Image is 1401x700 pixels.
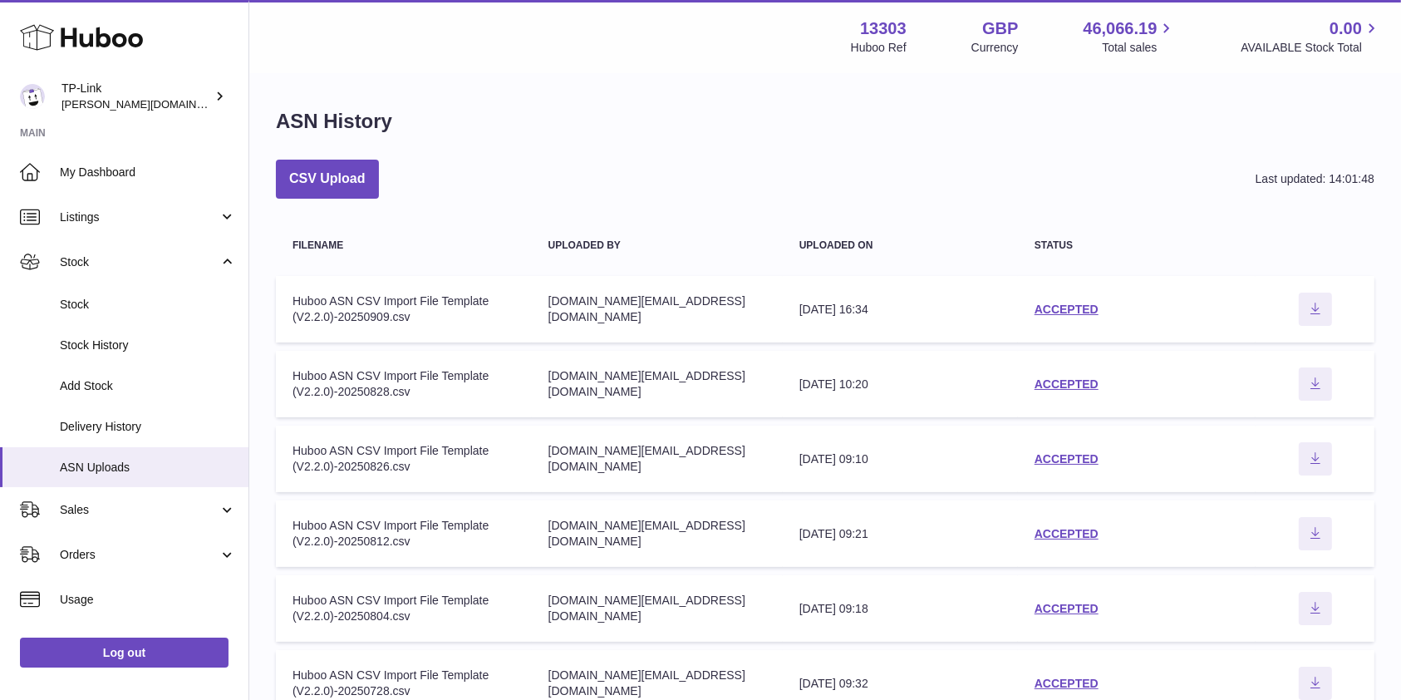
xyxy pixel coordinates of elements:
button: Download ASN file [1299,442,1332,476]
h1: ASN History [276,108,392,135]
div: TP-Link [61,81,211,112]
button: Download ASN file [1299,667,1332,700]
a: Log out [20,638,229,668]
span: Stock [60,254,219,270]
div: Huboo ASN CSV Import File Template (V2.2.0)-20250828.csv [292,368,515,400]
div: [DOMAIN_NAME][EMAIL_ADDRESS][DOMAIN_NAME] [548,593,766,624]
button: Download ASN file [1299,592,1332,625]
div: [DATE] 09:18 [799,601,1001,617]
div: [DATE] 09:32 [799,676,1001,692]
div: Huboo ASN CSV Import File Template (V2.2.0)-20250812.csv [292,518,515,550]
div: Huboo Ref [851,40,907,56]
a: ACCEPTED [1035,377,1099,391]
span: Delivery History [60,419,236,435]
span: Usage [60,592,236,608]
strong: 13303 [860,17,907,40]
button: Download ASN file [1299,367,1332,401]
div: Huboo ASN CSV Import File Template (V2.2.0)-20250728.csv [292,668,515,699]
span: Sales [60,502,219,518]
th: actions [1256,224,1374,268]
div: Last updated: 14:01:48 [1256,171,1374,187]
div: [DOMAIN_NAME][EMAIL_ADDRESS][DOMAIN_NAME] [548,668,766,699]
div: Huboo ASN CSV Import File Template (V2.2.0)-20250909.csv [292,293,515,325]
button: CSV Upload [276,160,379,199]
div: [DOMAIN_NAME][EMAIL_ADDRESS][DOMAIN_NAME] [548,293,766,325]
span: Add Stock [60,378,236,394]
span: Total sales [1102,40,1176,56]
span: ASN Uploads [60,460,236,476]
span: My Dashboard [60,165,236,180]
div: Huboo ASN CSV Import File Template (V2.2.0)-20250826.csv [292,443,515,475]
th: Uploaded by [532,224,783,268]
a: ACCEPTED [1035,303,1099,316]
span: Stock [60,297,236,313]
div: [DATE] 10:20 [799,377,1001,392]
span: 0.00 [1330,17,1362,40]
a: ACCEPTED [1035,527,1099,540]
a: 0.00 AVAILABLE Stock Total [1241,17,1381,56]
div: [DATE] 09:21 [799,526,1001,542]
div: [DATE] 16:34 [799,302,1001,318]
th: Status [1018,224,1256,268]
a: ACCEPTED [1035,602,1099,615]
div: [DOMAIN_NAME][EMAIL_ADDRESS][DOMAIN_NAME] [548,443,766,475]
span: Orders [60,547,219,563]
a: ACCEPTED [1035,452,1099,466]
th: Filename [276,224,532,268]
div: [DATE] 09:10 [799,451,1001,467]
span: [PERSON_NAME][DOMAIN_NAME][EMAIL_ADDRESS][DOMAIN_NAME] [61,97,420,111]
div: [DOMAIN_NAME][EMAIL_ADDRESS][DOMAIN_NAME] [548,518,766,550]
img: susie.li@tp-link.com [20,84,45,109]
div: [DOMAIN_NAME][EMAIL_ADDRESS][DOMAIN_NAME] [548,368,766,400]
span: AVAILABLE Stock Total [1241,40,1381,56]
a: ACCEPTED [1035,677,1099,690]
span: 46,066.19 [1083,17,1157,40]
button: Download ASN file [1299,293,1332,326]
strong: GBP [982,17,1018,40]
span: Listings [60,210,219,225]
th: Uploaded on [783,224,1018,268]
div: Huboo ASN CSV Import File Template (V2.2.0)-20250804.csv [292,593,515,624]
button: Download ASN file [1299,517,1332,550]
div: Currency [971,40,1019,56]
a: 46,066.19 Total sales [1083,17,1176,56]
span: Stock History [60,338,236,353]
